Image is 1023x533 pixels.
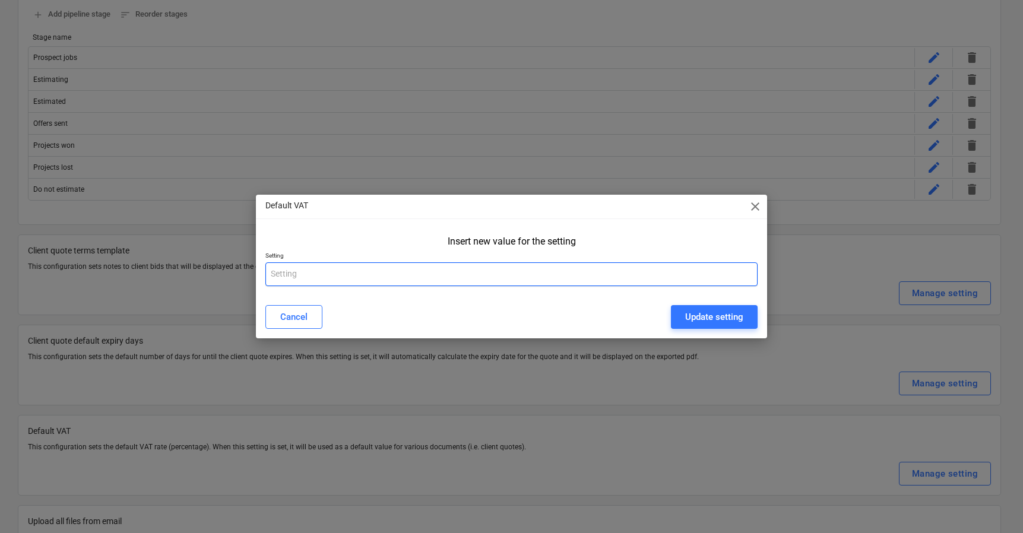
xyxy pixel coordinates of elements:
[671,305,758,329] button: Update setting
[448,236,576,247] div: Insert new value for the setting
[265,305,322,329] button: Cancel
[964,476,1023,533] iframe: Chat Widget
[265,252,758,262] p: Setting
[685,309,743,325] div: Update setting
[748,199,762,214] span: close
[280,309,308,325] div: Cancel
[265,199,308,212] p: Default VAT
[265,262,758,286] input: Setting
